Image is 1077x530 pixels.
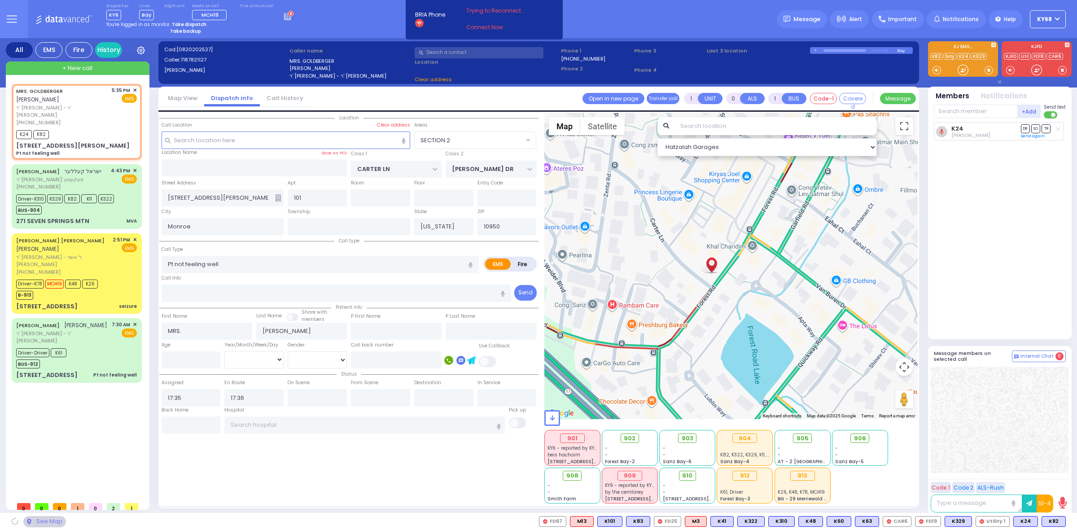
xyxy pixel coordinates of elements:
a: Open in new page [582,93,644,104]
input: Search member [934,105,1018,118]
label: Areas [414,122,428,129]
label: KJ EMS... [928,44,998,51]
label: Night unit [164,4,184,9]
label: Assigned [162,379,184,386]
label: Street Address [162,180,196,187]
span: Smith Farm [547,495,576,502]
span: - [547,482,550,489]
div: FD67 [539,516,566,527]
div: Pt not feeling well [93,372,137,378]
button: Show satellite imagery [580,117,625,135]
span: Forest Bay-3 [720,495,750,502]
a: MRS. GOLDBERGER [16,88,63,95]
span: Other building occupants [275,194,281,201]
span: SECTION 2 [414,131,537,149]
span: members [302,316,324,323]
span: [STREET_ADDRESS][PERSON_NAME] [605,495,690,502]
a: Connect Now [466,23,537,31]
label: Back Home [162,407,188,414]
span: Driver-K310 [16,194,46,203]
span: KY6 - reported by KY71 [547,445,598,451]
span: 903 [682,434,693,443]
label: Location Name [162,149,197,156]
span: ר' [PERSON_NAME] - ר' אשר [PERSON_NAME] [16,254,109,268]
div: K310 [768,516,795,527]
div: BLS [768,516,795,527]
span: SO [1031,124,1040,133]
span: [PHONE_NUMBER] [16,268,61,276]
label: Clear address [377,122,410,129]
div: 909 [617,471,642,481]
button: Transfer call [647,93,679,104]
span: K329 [47,194,63,203]
span: MCH19 [45,280,64,289]
label: Call Type [162,246,183,253]
span: 5:35 PM [112,87,130,94]
div: K24 [1013,516,1038,527]
div: ALS [570,516,594,527]
button: Message [880,93,916,104]
div: K101 [597,516,622,527]
span: Patient info [331,304,367,311]
a: Util [1019,53,1031,60]
span: Trying to Reconnect... [466,7,537,15]
img: comment-alt.png [1014,355,1019,359]
button: Covered [839,93,866,104]
label: Caller: [164,56,287,64]
span: DR [1021,124,1030,133]
span: 910 [682,471,692,480]
span: - [663,445,665,451]
a: K82 [930,53,943,60]
span: Forest Bay-2 [605,458,635,465]
label: Use Callback [479,342,510,350]
a: [PERSON_NAME] [16,322,60,329]
div: K48 [798,516,823,527]
a: K24 [957,53,970,60]
a: FD19 [1032,53,1046,60]
span: 2 [107,503,120,510]
span: Driver-K78 [16,280,44,289]
span: - [605,445,608,451]
span: EMS [122,243,137,252]
span: Phone 4 [634,66,704,74]
label: State [414,208,427,215]
label: Hospital [224,407,244,414]
span: K48 [65,280,81,289]
label: Cross 1 [351,150,367,158]
div: M3 [685,516,707,527]
label: Room [351,180,364,187]
span: + New call [62,64,92,73]
div: K41 [710,516,734,527]
label: EMS [485,258,511,270]
label: Last 3 location [707,47,810,55]
a: KJFD [1004,53,1018,60]
button: Map camera controls [895,358,913,376]
span: 0 [1055,352,1064,360]
label: MRS. GOLDBERGER [289,57,412,65]
button: Toggle fullscreen view [895,117,913,135]
span: 0 [53,503,66,510]
div: K63 [855,516,879,527]
label: Caller name [289,47,412,55]
div: BLS [1013,516,1038,527]
span: 0 [35,503,48,510]
div: ALS [685,516,707,527]
span: B-913 [16,291,33,300]
span: Driver-Driver [16,348,49,357]
span: 906 [854,434,866,443]
div: CAR6 [883,516,911,527]
div: K322 [737,516,765,527]
label: [PERSON_NAME] [164,66,287,74]
span: 7187821127 [180,56,206,63]
button: ALS-Rush [976,482,1005,493]
span: Internal Chat [1020,353,1054,359]
span: Call type [334,237,364,244]
span: Phone 1 [561,47,631,55]
button: Code 2 [952,482,975,493]
span: - [547,489,550,495]
span: 1 [71,503,84,510]
span: 7:30 AM [112,321,130,328]
span: Message [793,15,820,24]
div: Utility 1 [976,516,1010,527]
div: K83 [626,516,650,527]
